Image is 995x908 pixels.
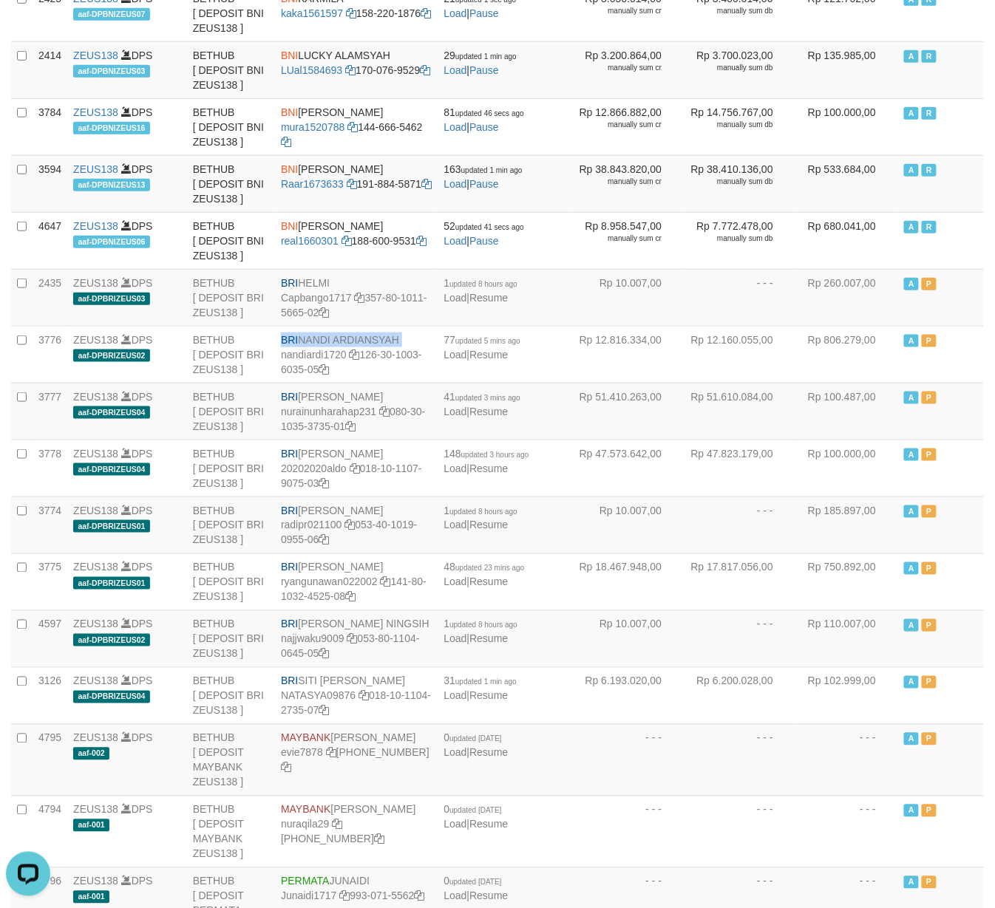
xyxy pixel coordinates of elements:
[73,277,118,289] a: ZEUS138
[281,64,342,76] a: LUal1584693
[444,106,523,118] span: 81
[319,534,329,546] a: Copy 053401019095506 to clipboard
[573,98,685,155] td: Rp 12.866.882,00
[275,155,438,212] td: [PERSON_NAME] 191-884-5871
[444,505,517,516] span: 1
[33,553,67,610] td: 3775
[415,890,425,902] a: Copy 9930715562 to clipboard
[33,440,67,496] td: 3778
[421,178,432,190] a: Copy 1918845871 to clipboard
[374,833,384,845] a: Copy 8743968600 to clipboard
[449,508,517,516] span: updated 8 hours ago
[469,349,508,361] a: Resume
[33,326,67,383] td: 3776
[795,41,898,98] td: Rp 135.985,00
[281,505,298,516] span: BRI
[449,280,517,288] span: updated 8 hours ago
[73,293,150,305] span: aaf-DPBRIZEUS03
[579,177,662,187] div: manually sum cr
[281,277,298,289] span: BRI
[904,448,919,461] span: Active
[281,675,298,687] span: BRI
[345,64,356,76] a: Copy LUal1584693 to clipboard
[420,64,430,76] a: Copy 1700769529 to clipboard
[73,875,118,887] a: ZEUS138
[455,394,520,402] span: updated 3 mins ago
[922,50,937,63] span: Running
[444,576,466,588] a: Load
[67,796,187,867] td: DPS
[795,98,898,155] td: Rp 100.000,00
[275,610,438,667] td: [PERSON_NAME] NINGSIH 053-80-1104-0645-05
[281,747,323,759] a: evie7878
[684,98,795,155] td: Rp 14.756.767,00
[344,519,355,531] a: Copy radipr021100 to clipboard
[281,292,352,304] a: Capbango1717
[347,121,358,133] a: Copy mura1520788 to clipboard
[795,610,898,667] td: Rp 110.007,00
[281,890,337,902] a: Junaidi1717
[904,562,919,575] span: Active
[444,178,466,190] a: Load
[187,269,275,326] td: BETHUB [ DEPOSIT BRI ZEUS138 ]
[444,618,517,645] span: |
[444,163,522,175] span: 163
[684,667,795,724] td: Rp 6.200.028,00
[444,163,522,190] span: |
[795,496,898,553] td: Rp 185.897,00
[275,326,438,383] td: NANDI ARDIANSYAH 126-30-1003-6035-05
[444,64,466,76] a: Load
[904,50,919,63] span: Active
[275,667,438,724] td: SITI [PERSON_NAME] 018-10-1104-2735-07
[904,733,919,745] span: Active
[444,690,466,702] a: Load
[187,383,275,440] td: BETHUB [ DEPOSIT BRI ZEUS138 ]
[67,667,187,724] td: DPS
[455,109,524,117] span: updated 46 secs ago
[469,235,499,247] a: Pause
[904,335,919,347] span: Active
[444,277,517,304] span: |
[922,619,937,632] span: Paused
[421,7,431,19] a: Copy 1582201876 to clipboard
[573,269,685,326] td: Rp 10.007,00
[187,212,275,269] td: BETHUB [ DEPOSIT BNI ZEUS138 ]
[73,349,150,362] span: aaf-DPBRIZEUS02
[350,462,360,474] a: Copy 20202020aldo to clipboard
[73,334,118,346] a: ZEUS138
[33,610,67,667] td: 4597
[379,406,390,417] a: Copy nurainunharahap231 to clipboard
[187,440,275,496] td: BETHUB [ DEPOSIT BRI ZEUS138 ]
[281,762,291,774] a: Copy 8004940100 to clipboard
[469,519,508,531] a: Resume
[73,634,150,646] span: aaf-DPBRIZEUS02
[275,383,438,440] td: [PERSON_NAME] 080-30-1035-3735-01
[281,7,343,19] a: kaka1561597
[350,349,360,361] a: Copy nandiardi1720 to clipboard
[444,675,516,687] span: 31
[444,732,508,759] span: |
[67,98,187,155] td: DPS
[684,496,795,553] td: - - -
[449,621,517,629] span: updated 8 hours ago
[73,675,118,687] a: ZEUS138
[73,505,118,516] a: ZEUS138
[281,576,378,588] a: ryangunawan022002
[684,41,795,98] td: Rp 3.700.023,00
[73,577,150,590] span: aaf-DPBRIZEUS01
[455,564,524,573] span: updated 23 mins ago
[444,519,466,531] a: Load
[444,561,524,588] span: |
[275,212,438,269] td: [PERSON_NAME] 188-600-9531
[795,553,898,610] td: Rp 750.892,00
[342,235,352,247] a: Copy real1660301 to clipboard
[281,235,339,247] a: real1660301
[904,676,919,689] span: Active
[573,496,685,553] td: Rp 10.007,00
[922,448,937,461] span: Paused
[444,391,520,417] span: |
[922,164,937,177] span: Running
[281,220,298,232] span: BNI
[455,223,524,231] span: updated 41 secs ago
[795,269,898,326] td: Rp 260.007,00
